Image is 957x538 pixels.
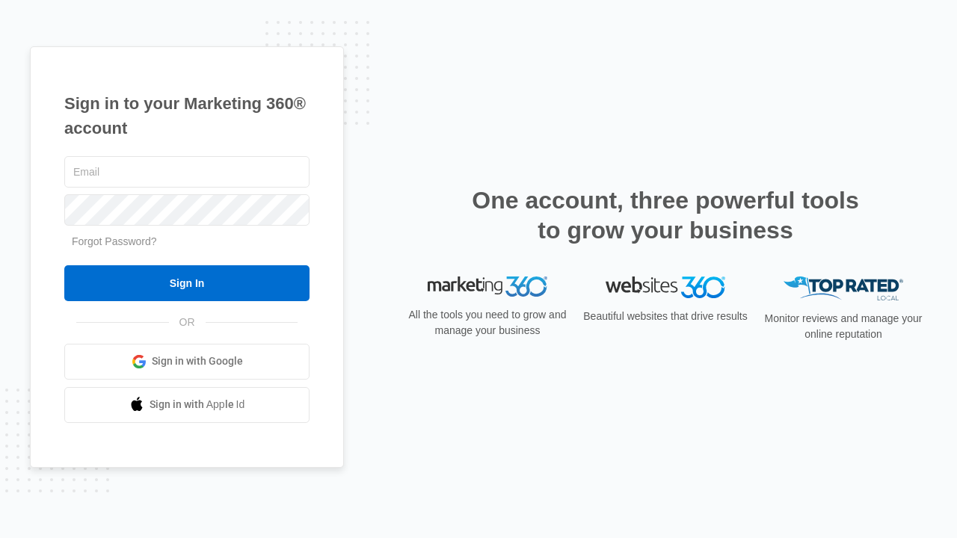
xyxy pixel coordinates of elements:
[784,276,903,301] img: Top Rated Local
[606,276,725,298] img: Websites 360
[467,185,864,245] h2: One account, three powerful tools to grow your business
[169,315,206,330] span: OR
[64,387,310,423] a: Sign in with Apple Id
[760,311,927,342] p: Monitor reviews and manage your online reputation
[64,156,310,188] input: Email
[72,235,157,247] a: Forgot Password?
[64,344,310,380] a: Sign in with Google
[64,91,310,140] h1: Sign in to your Marketing 360® account
[152,353,243,369] span: Sign in with Google
[428,276,547,297] img: Marketing 360
[404,307,571,338] p: All the tools you need to grow and manage your business
[582,309,749,324] p: Beautiful websites that drive results
[150,397,245,412] span: Sign in with Apple Id
[64,265,310,301] input: Sign In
